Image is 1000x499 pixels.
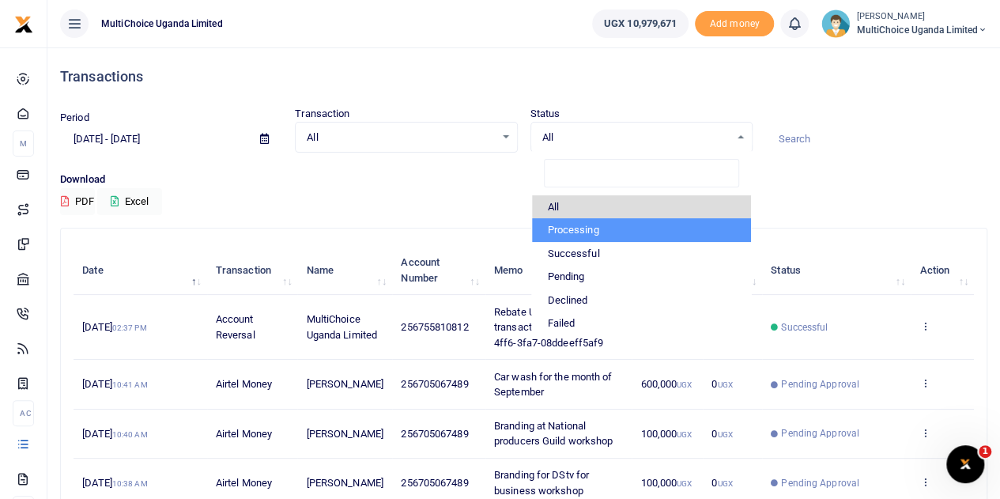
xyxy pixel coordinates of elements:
[60,172,987,188] p: Download
[695,11,774,37] span: Add money
[695,17,774,28] a: Add money
[401,378,468,390] span: 256705067489
[401,428,468,440] span: 256705067489
[640,477,692,489] span: 100,000
[392,246,485,295] th: Account Number: activate to sort column ascending
[485,246,632,295] th: Memo: activate to sort column ascending
[307,428,383,440] span: [PERSON_NAME]
[494,371,613,399] span: Car wash for the month of September
[307,378,383,390] span: [PERSON_NAME]
[677,479,692,488] small: UGX
[97,188,162,215] button: Excel
[13,400,34,426] li: Ac
[762,246,911,295] th: Status: activate to sort column ascending
[532,312,751,335] li: Failed
[821,9,987,38] a: profile-user [PERSON_NAME] MultiChoice Uganda Limited
[856,23,987,37] span: MultiChoice Uganda Limited
[401,477,468,489] span: 256705067489
[604,16,677,32] span: UGX 10,979,671
[82,321,146,333] span: [DATE]
[74,246,207,295] th: Date: activate to sort column descending
[82,428,147,440] span: [DATE]
[494,469,589,497] span: Branding for DStv for business workshop
[677,380,692,389] small: UGX
[821,9,850,38] img: profile-user
[640,428,692,440] span: 100,000
[82,477,147,489] span: [DATE]
[216,378,272,390] span: Airtel Money
[216,428,272,440] span: Airtel Money
[586,9,695,38] li: Wallet ballance
[946,445,984,483] iframe: Intercom live chat
[112,380,148,389] small: 10:41 AM
[112,323,147,332] small: 02:37 PM
[911,246,974,295] th: Action: activate to sort column ascending
[112,479,148,488] small: 10:38 AM
[532,265,751,289] li: Pending
[216,477,272,489] span: Airtel Money
[207,246,298,295] th: Transaction: activate to sort column ascending
[711,428,732,440] span: 0
[14,17,33,29] a: logo-small logo-large logo-large
[677,430,692,439] small: UGX
[781,426,859,440] span: Pending Approval
[856,10,987,24] small: [PERSON_NAME]
[307,313,377,341] span: MultiChoice Uganda Limited
[60,68,987,85] h4: Transactions
[530,106,560,122] label: Status
[112,430,148,439] small: 10:40 AM
[592,9,689,38] a: UGX 10,979,671
[216,313,255,341] span: Account Reversal
[717,479,732,488] small: UGX
[14,15,33,34] img: logo-small
[494,420,613,448] span: Branding at National producers Guild workshop
[60,188,95,215] button: PDF
[781,320,828,335] span: Successful
[60,126,247,153] input: select period
[717,380,732,389] small: UGX
[765,126,987,153] input: Search
[781,377,859,391] span: Pending Approval
[532,195,751,219] li: All
[307,477,383,489] span: [PERSON_NAME]
[95,17,229,31] span: MultiChoice Uganda Limited
[401,321,468,333] span: 256755810812
[532,289,751,312] li: Declined
[979,445,991,458] span: 1
[711,378,732,390] span: 0
[494,306,622,349] span: Rebate UGX 6800.00 for transaction 20e55c67-72ab-4ff6-3fa7-08ddeeff5af9
[717,430,732,439] small: UGX
[307,130,494,146] span: All
[295,106,349,122] label: Transaction
[60,110,89,126] label: Period
[640,378,692,390] span: 600,000
[695,11,774,37] li: Toup your wallet
[711,477,732,489] span: 0
[13,130,34,157] li: M
[297,246,392,295] th: Name: activate to sort column ascending
[781,476,859,490] span: Pending Approval
[532,242,751,266] li: Successful
[542,130,730,146] span: All
[82,378,147,390] span: [DATE]
[532,218,751,242] li: Processing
